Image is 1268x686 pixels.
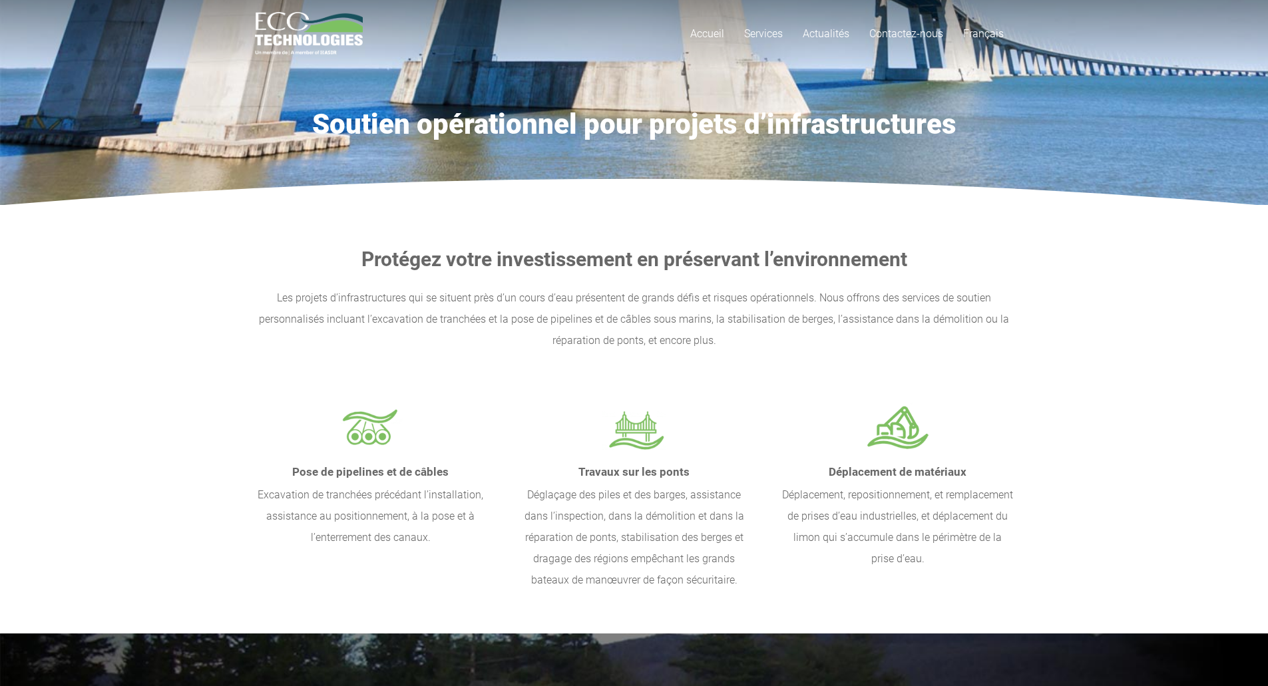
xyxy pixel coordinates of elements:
span: Contactez-nous [869,27,943,40]
strong: Protégez votre investissement en préservant l’environnement [361,248,907,271]
span: Accueil [690,27,724,40]
strong: Déplacement de matériaux [829,465,966,478]
span: Actualités [803,27,849,40]
p: Déplacement, repositionnement, et remplacement de prises d’eau industrielles, et déplacement du l... [782,484,1014,570]
p: Les projets d’infrastructures qui se situent près d’un cours d’eau présentent de grands défis et ... [255,287,1014,351]
span: Français [963,27,1004,40]
h1: Soutien opérationnel pour projets d’infrastructures [255,108,1014,141]
span: Services [744,27,783,40]
p: Excavation de tranchées précédant l’installation, assistance au positionnement, à la pose et à l’... [255,484,487,548]
p: Déglaçage des piles et des barges, assistance dans l’inspection, dans la démolition et dans la ré... [519,484,750,591]
a: logo_EcoTech_ASDR_RGB [255,12,363,55]
strong: Pose de pipelines et de câbles [292,465,449,478]
strong: Travaux sur les ponts [578,465,690,478]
